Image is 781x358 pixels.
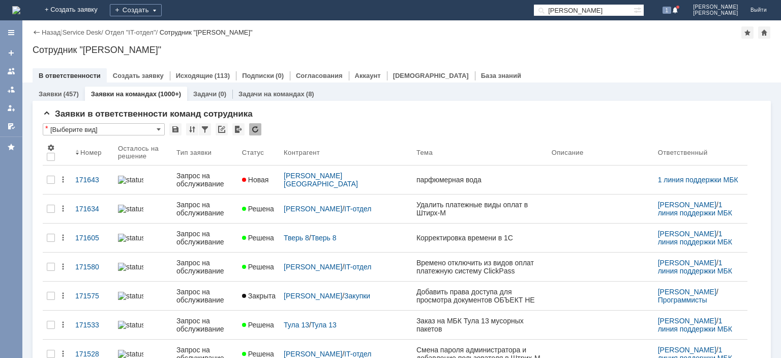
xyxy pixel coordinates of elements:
[280,140,412,166] th: Контрагент
[416,259,544,275] div: Времено отключить из видов оплат платежную систему ClickPass
[242,72,274,79] a: Подписки
[186,123,198,135] div: Сортировка...
[59,176,67,184] div: Действия
[176,201,234,217] div: Запрос на обслуживание
[114,286,172,306] a: statusbar-100 (1).png
[63,29,105,36] div: /
[75,292,110,300] div: 171575
[114,140,172,166] th: Осталось на решение
[39,90,62,98] a: Заявки
[658,176,738,184] a: 1 линия поддержки МБК
[284,205,342,213] a: [PERSON_NAME]
[284,205,408,213] div: /
[172,140,238,166] th: Тип заявки
[39,72,101,79] a: В ответственности
[114,315,172,335] a: statusbar-100 (1).png
[412,282,548,310] a: Добавить права доступа для просмотра документов ОБЪЕКТ НЕ НАЙДЕН
[296,72,343,79] a: Согласования
[176,172,234,188] div: Запрос на обслуживание
[416,234,544,242] div: Корректировка времени в 1С
[216,123,228,135] div: Скопировать ссылку на список
[284,149,320,156] div: Контрагент
[242,205,274,213] span: Решена
[169,123,182,135] div: Сохранить вид
[176,72,213,79] a: Исходящие
[118,145,160,160] div: Осталось на решение
[118,321,143,329] img: statusbar-100 (1).png
[113,72,164,79] a: Создать заявку
[118,205,143,213] img: statusbar-100 (1).png
[71,286,114,306] a: 171575
[238,228,280,248] a: Решена
[238,199,280,219] a: Решена
[218,90,226,98] div: (0)
[114,228,172,248] a: statusbar-100 (1).png
[284,263,408,271] div: /
[118,350,143,358] img: statusbar-100 (1).png
[33,45,771,55] div: Сотрудник "[PERSON_NAME]"
[658,230,716,238] a: [PERSON_NAME]
[344,292,370,300] a: Закупки
[59,321,67,329] div: Действия
[114,257,172,277] a: statusbar-100 (1).png
[45,125,48,132] div: Настройки списка отличаются от сохраненных в виде
[412,140,548,166] th: Тема
[741,26,754,39] div: Добавить в избранное
[393,72,469,79] a: [DEMOGRAPHIC_DATA]
[658,317,743,333] div: /
[654,140,747,166] th: Ответственный
[693,4,738,10] span: [PERSON_NAME]
[284,172,408,188] div: /
[416,317,544,333] div: Заказ на МБК Тула 13 мусорных пакетов
[658,201,743,217] div: /
[42,29,61,36] a: Назад
[199,123,211,135] div: Фильтрация...
[658,288,743,304] div: /
[105,29,159,36] div: /
[284,234,309,242] a: Тверь 8
[658,259,716,267] a: [PERSON_NAME]
[172,311,238,339] a: Запрос на обслуживание
[71,228,114,248] a: 171605
[412,228,548,248] a: Корректировка времени в 1С
[416,201,544,217] div: Удалить платежные виды оплат в Штирх-М
[172,224,238,252] a: Запрос на обслуживание
[412,253,548,281] a: Времено отключить из видов оплат платежную систему ClickPass
[3,63,19,79] a: Заявки на командах
[242,234,274,242] span: Решена
[118,263,143,271] img: statusbar-100 (1).png
[311,234,337,242] a: Тверь 8
[3,81,19,98] a: Заявки в моей ответственности
[284,292,342,300] a: [PERSON_NAME]
[242,176,269,184] span: Новая
[355,72,381,79] a: Аккаунт
[3,100,19,116] a: Мои заявки
[114,199,172,219] a: statusbar-100 (1).png
[284,234,408,242] div: /
[311,321,337,329] a: Тула 13
[75,205,110,213] div: 171634
[238,286,280,306] a: Закрыта
[75,234,110,242] div: 171605
[658,230,732,246] a: 1 линия поддержки МБК
[306,90,314,98] div: (8)
[75,176,110,184] div: 171643
[172,282,238,310] a: Запрос на обслуживание
[658,201,716,209] a: [PERSON_NAME]
[75,350,110,358] div: 171528
[176,230,234,246] div: Запрос на обслуживание
[80,149,102,156] div: Номер
[658,259,743,275] div: /
[172,253,238,281] a: Запрос на обслуживание
[658,317,732,333] a: 1 линия поддержки МБК
[105,29,156,36] a: Отдел "IT-отдел"
[71,315,114,335] a: 171533
[59,292,67,300] div: Действия
[118,292,143,300] img: statusbar-100 (1).png
[276,72,284,79] div: (0)
[3,45,19,61] a: Создать заявку
[193,90,217,98] a: Задачи
[232,123,245,135] div: Экспорт списка
[114,170,172,190] a: statusbar-100 (1).png
[658,317,716,325] a: [PERSON_NAME]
